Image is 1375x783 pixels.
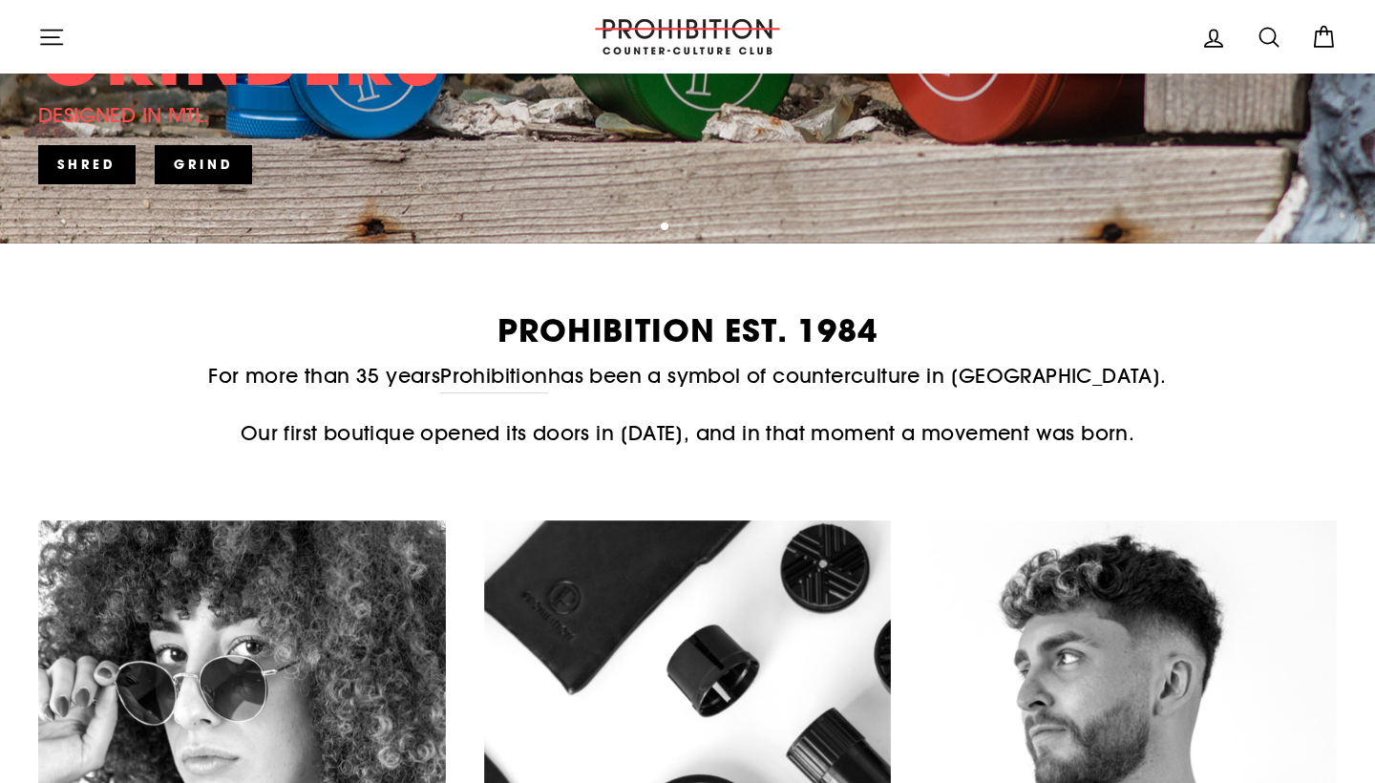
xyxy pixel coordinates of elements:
[38,417,1337,449] p: Our first boutique opened its doors in [DATE], and in that moment a movement was born.
[709,223,718,233] button: 4
[38,145,136,183] a: SHRED
[440,360,547,392] a: Prohibition
[38,360,1337,392] p: For more than 35 years has been a symbol of counterculture in [GEOGRAPHIC_DATA].
[38,315,1337,347] h2: PROHIBITION EST. 1984
[592,19,783,54] img: PROHIBITION COUNTER-CULTURE CLUB
[38,99,209,131] div: DESIGNED IN MTL.
[661,222,670,232] button: 1
[155,145,253,183] a: GRIND
[693,223,703,233] button: 3
[678,223,687,233] button: 2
